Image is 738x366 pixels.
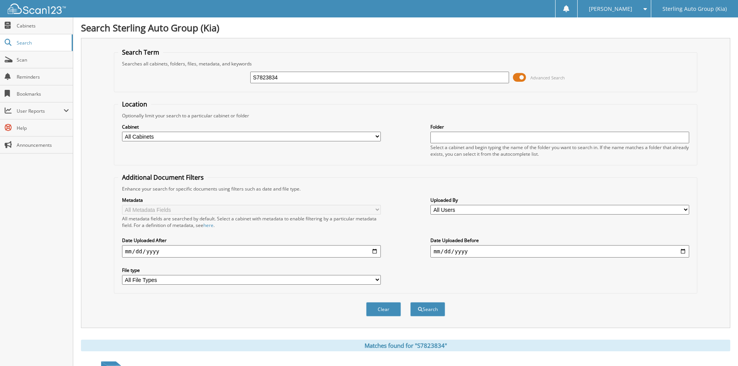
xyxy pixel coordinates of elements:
h1: Search Sterling Auto Group (Kia) [81,21,730,34]
a: here [203,222,213,229]
label: Folder [430,124,689,130]
span: Reminders [17,74,69,80]
div: Select a cabinet and begin typing the name of the folder you want to search in. If the name match... [430,144,689,157]
label: Date Uploaded Before [430,237,689,244]
span: Advanced Search [530,75,565,81]
span: User Reports [17,108,64,114]
span: Cabinets [17,22,69,29]
div: All metadata fields are searched by default. Select a cabinet with metadata to enable filtering b... [122,215,381,229]
input: start [122,245,381,258]
span: [PERSON_NAME] [589,7,632,11]
span: Search [17,40,68,46]
label: File type [122,267,381,273]
legend: Search Term [118,48,163,57]
input: end [430,245,689,258]
span: Help [17,125,69,131]
button: Clear [366,302,401,316]
div: Matches found for "S7823834" [81,340,730,351]
label: Cabinet [122,124,381,130]
span: Bookmarks [17,91,69,97]
label: Uploaded By [430,197,689,203]
span: Announcements [17,142,69,148]
div: Enhance your search for specific documents using filters such as date and file type. [118,186,693,192]
span: Sterling Auto Group (Kia) [662,7,727,11]
legend: Additional Document Filters [118,173,208,182]
label: Date Uploaded After [122,237,381,244]
legend: Location [118,100,151,108]
div: Searches all cabinets, folders, files, metadata, and keywords [118,60,693,67]
button: Search [410,302,445,316]
img: scan123-logo-white.svg [8,3,66,14]
span: Scan [17,57,69,63]
label: Metadata [122,197,381,203]
div: Optionally limit your search to a particular cabinet or folder [118,112,693,119]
